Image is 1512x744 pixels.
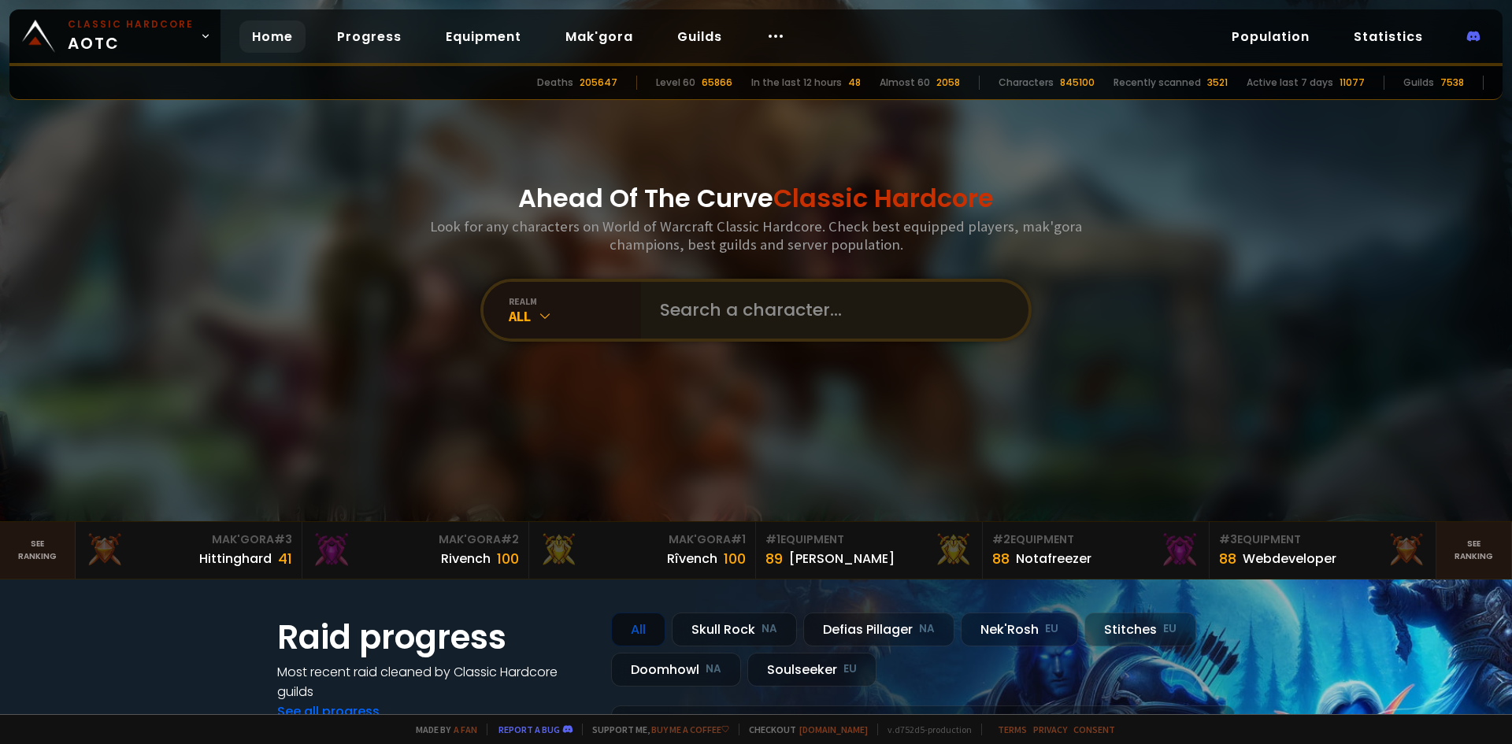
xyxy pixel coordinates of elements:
div: Soulseeker [747,653,876,687]
div: Stitches [1084,613,1196,646]
a: Statistics [1341,20,1436,53]
div: Equipment [1219,531,1426,548]
a: Home [239,20,306,53]
a: Seeranking [1436,522,1512,579]
div: Hittinghard [199,549,272,568]
div: Skull Rock [672,613,797,646]
div: Equipment [765,531,973,548]
small: Classic Hardcore [68,17,194,31]
div: In the last 12 hours [751,76,842,90]
span: Made by [406,724,477,735]
span: v. d752d5 - production [877,724,972,735]
div: Rîvench [667,549,717,568]
a: Report a bug [498,724,560,735]
a: See all progress [277,702,380,720]
div: 65866 [702,76,732,90]
div: 205647 [580,76,617,90]
a: Mak'Gora#3Hittinghard41 [76,522,302,579]
div: All [509,307,641,325]
div: Recently scanned [1114,76,1201,90]
small: NA [706,661,721,677]
span: # 1 [731,531,746,547]
div: Webdeveloper [1243,549,1336,568]
a: Consent [1073,724,1115,735]
span: AOTC [68,17,194,55]
div: Active last 7 days [1247,76,1333,90]
div: Doomhowl [611,653,741,687]
a: Mak'gora [553,20,646,53]
div: Equipment [992,531,1199,548]
div: Mak'Gora [312,531,519,548]
input: Search a character... [650,282,1010,339]
a: #1Equipment89[PERSON_NAME] [756,522,983,579]
div: 845100 [1060,76,1095,90]
span: # 2 [992,531,1010,547]
h4: Most recent raid cleaned by Classic Hardcore guilds [277,662,592,701]
a: Mak'Gora#2Rivench100 [302,522,529,579]
div: Nek'Rosh [961,613,1078,646]
div: 11077 [1340,76,1365,90]
div: Defias Pillager [803,613,954,646]
small: NA [762,621,777,637]
div: 48 [848,76,861,90]
div: Rivench [441,549,491,568]
div: [PERSON_NAME] [789,549,895,568]
div: 2058 [936,76,960,90]
a: Progress [324,20,414,53]
small: EU [1045,621,1058,637]
a: Terms [998,724,1027,735]
a: Equipment [433,20,534,53]
span: Classic Hardcore [773,180,994,216]
a: Population [1219,20,1322,53]
small: EU [1163,621,1177,637]
span: # 3 [1219,531,1237,547]
div: Guilds [1403,76,1434,90]
h3: Look for any characters on World of Warcraft Classic Hardcore. Check best equipped players, mak'g... [424,217,1088,254]
span: # 3 [274,531,292,547]
small: EU [843,661,857,677]
a: [DOMAIN_NAME] [799,724,868,735]
a: a fan [454,724,477,735]
div: Mak'Gora [85,531,292,548]
div: 3521 [1207,76,1228,90]
h1: Ahead Of The Curve [518,180,994,217]
a: Privacy [1033,724,1067,735]
a: #3Equipment88Webdeveloper [1210,522,1436,579]
div: 41 [278,548,292,569]
small: NA [919,621,935,637]
a: Buy me a coffee [651,724,729,735]
div: Characters [999,76,1054,90]
div: 7538 [1440,76,1464,90]
span: # 2 [501,531,519,547]
div: 88 [1219,548,1236,569]
div: 88 [992,548,1010,569]
a: Mak'Gora#1Rîvench100 [529,522,756,579]
h1: Raid progress [277,613,592,662]
div: Deaths [537,76,573,90]
div: 89 [765,548,783,569]
span: Support me, [582,724,729,735]
div: Almost 60 [880,76,930,90]
div: Mak'Gora [539,531,746,548]
div: 100 [497,548,519,569]
div: realm [509,295,641,307]
div: Level 60 [656,76,695,90]
span: # 1 [765,531,780,547]
div: Notafreezer [1016,549,1091,568]
a: #2Equipment88Notafreezer [983,522,1210,579]
div: 100 [724,548,746,569]
a: Guilds [665,20,735,53]
div: All [611,613,665,646]
span: Checkout [739,724,868,735]
a: Classic HardcoreAOTC [9,9,220,63]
